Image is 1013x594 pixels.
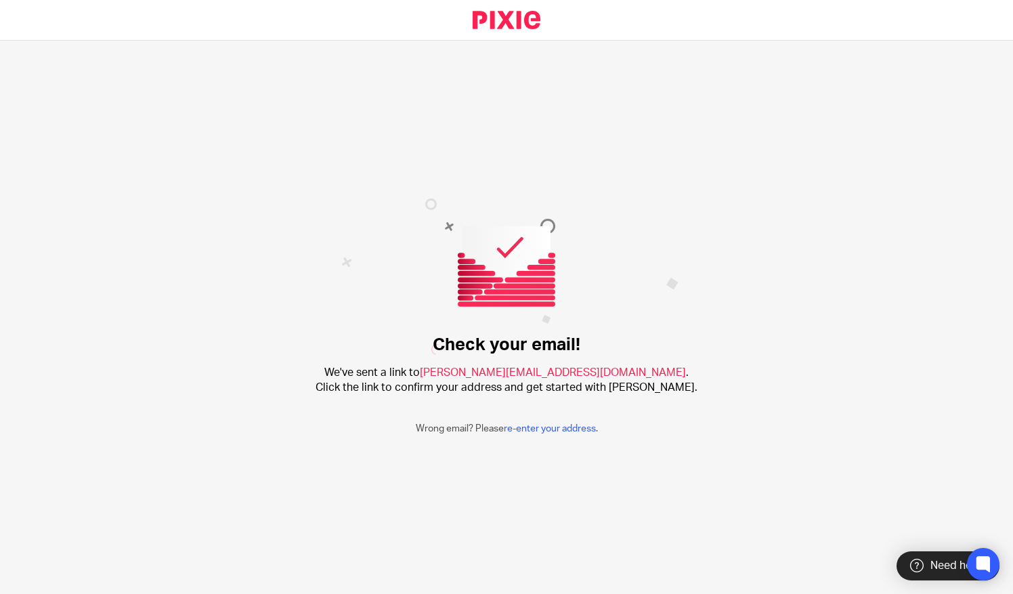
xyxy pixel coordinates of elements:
img: Confirm email image [341,198,678,355]
p: Wrong email? Please . [416,422,598,436]
div: Need help? [897,551,999,580]
h2: We've sent a link to . Click the link to confirm your address and get started with [PERSON_NAME]. [316,366,697,395]
h1: Check your email! [433,335,580,356]
a: re-enter your address [504,424,596,433]
span: [PERSON_NAME][EMAIL_ADDRESS][DOMAIN_NAME] [420,367,686,378]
